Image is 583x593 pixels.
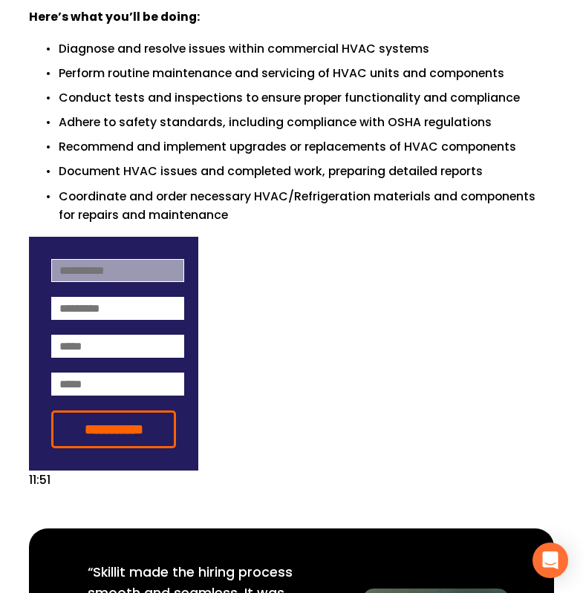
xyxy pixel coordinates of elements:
strong: Here’s what you’ll be doing: [29,8,200,28]
p: Recommend and implement upgrades or replacements of HVAC components [59,137,554,156]
p: Coordinate and order necessary HVAC/Refrigeration materials and components for repairs and mainte... [59,187,554,224]
p: Document HVAC issues and completed work, preparing detailed reports [59,162,554,180]
p: Perform routine maintenance and servicing of HVAC units and components [59,64,554,82]
p: Adhere to safety standards, including compliance with OSHA regulations [59,113,554,131]
div: Open Intercom Messenger [532,543,568,578]
p: Conduct tests and inspections to ensure proper functionality and compliance [59,88,554,107]
div: 11:51 [29,237,198,489]
p: Diagnose and resolve issues within commercial HVAC systems [59,39,554,58]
